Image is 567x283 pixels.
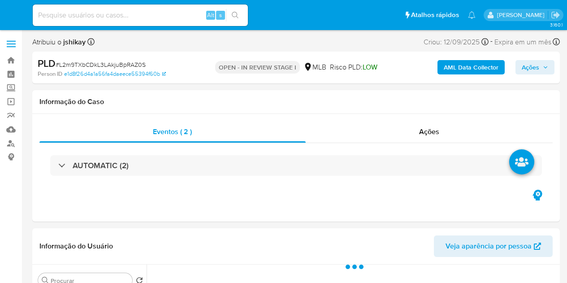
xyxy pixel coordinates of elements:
[56,60,146,69] span: # L2m9TXbCDkL3LAkjuBpRAZ0S
[494,37,551,47] span: Expira em um mês
[226,9,244,22] button: search-icon
[444,60,498,74] b: AML Data Collector
[50,155,542,176] div: AUTOMATIC (2)
[207,11,214,19] span: Alt
[363,62,377,72] span: LOW
[64,70,166,78] a: e1d8f26d4a1a56fa4daeece55394f60b
[419,126,439,137] span: Ações
[33,9,248,21] input: Pesquise usuários ou casos...
[411,10,459,20] span: Atalhos rápidos
[522,60,539,74] span: Ações
[153,126,192,137] span: Eventos ( 2 )
[32,37,86,47] span: Atribuiu o
[39,97,553,106] h1: Informação do Caso
[215,61,300,74] p: OPEN - IN REVIEW STAGE I
[551,10,560,20] a: Sair
[424,36,489,48] div: Criou: 12/09/2025
[61,37,86,47] b: jshikay
[437,60,505,74] button: AML Data Collector
[219,11,222,19] span: s
[38,70,62,78] b: Person ID
[515,60,554,74] button: Ações
[303,62,326,72] div: MLB
[38,56,56,70] b: PLD
[497,11,548,19] p: jonathan.shikay@mercadolivre.com
[468,11,476,19] a: Notificações
[73,161,129,170] h3: AUTOMATIC (2)
[446,235,532,257] span: Veja aparência por pessoa
[490,36,493,48] span: -
[330,62,377,72] span: Risco PLD:
[434,235,553,257] button: Veja aparência por pessoa
[39,242,113,251] h1: Informação do Usuário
